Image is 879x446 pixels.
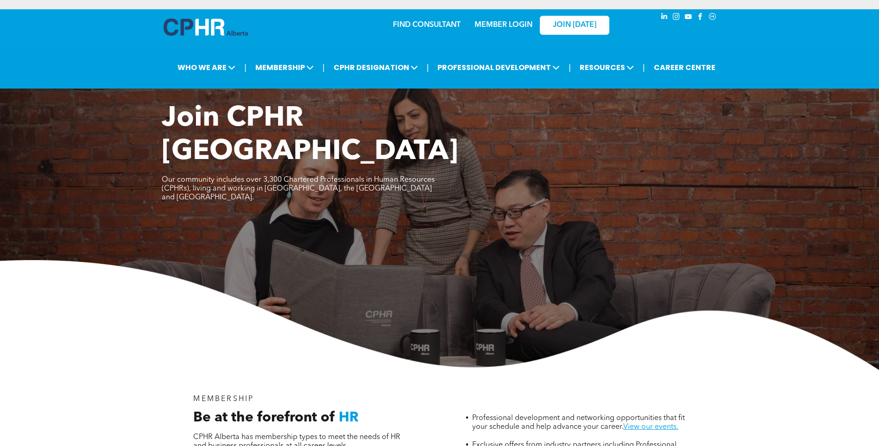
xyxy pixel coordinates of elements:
span: MEMBERSHIP [253,59,316,76]
span: CPHR DESIGNATION [331,59,421,76]
li: | [244,58,247,77]
span: Join CPHR [GEOGRAPHIC_DATA] [162,105,458,166]
a: youtube [683,12,694,24]
span: Be at the forefront of [193,411,335,425]
li: | [323,58,325,77]
li: | [427,58,429,77]
a: MEMBER LOGIN [474,21,532,29]
span: HR [339,411,359,425]
span: Professional development and networking opportunities that fit your schedule and help advance you... [472,414,685,431]
span: Our community includes over 3,300 Chartered Professionals in Human Resources (CPHRs), living and ... [162,176,435,201]
span: MEMBERSHIP [193,395,254,403]
li: | [643,58,645,77]
a: CAREER CENTRE [651,59,718,76]
a: Social network [708,12,718,24]
span: JOIN [DATE] [553,21,596,30]
a: facebook [696,12,706,24]
img: A blue and white logo for cp alberta [164,19,248,36]
span: WHO WE ARE [175,59,238,76]
a: FIND CONSULTANT [393,21,461,29]
a: linkedin [659,12,670,24]
li: | [569,58,571,77]
a: instagram [671,12,682,24]
a: JOIN [DATE] [540,16,609,35]
a: View our events. [623,423,678,431]
span: PROFESSIONAL DEVELOPMENT [435,59,563,76]
span: RESOURCES [577,59,637,76]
